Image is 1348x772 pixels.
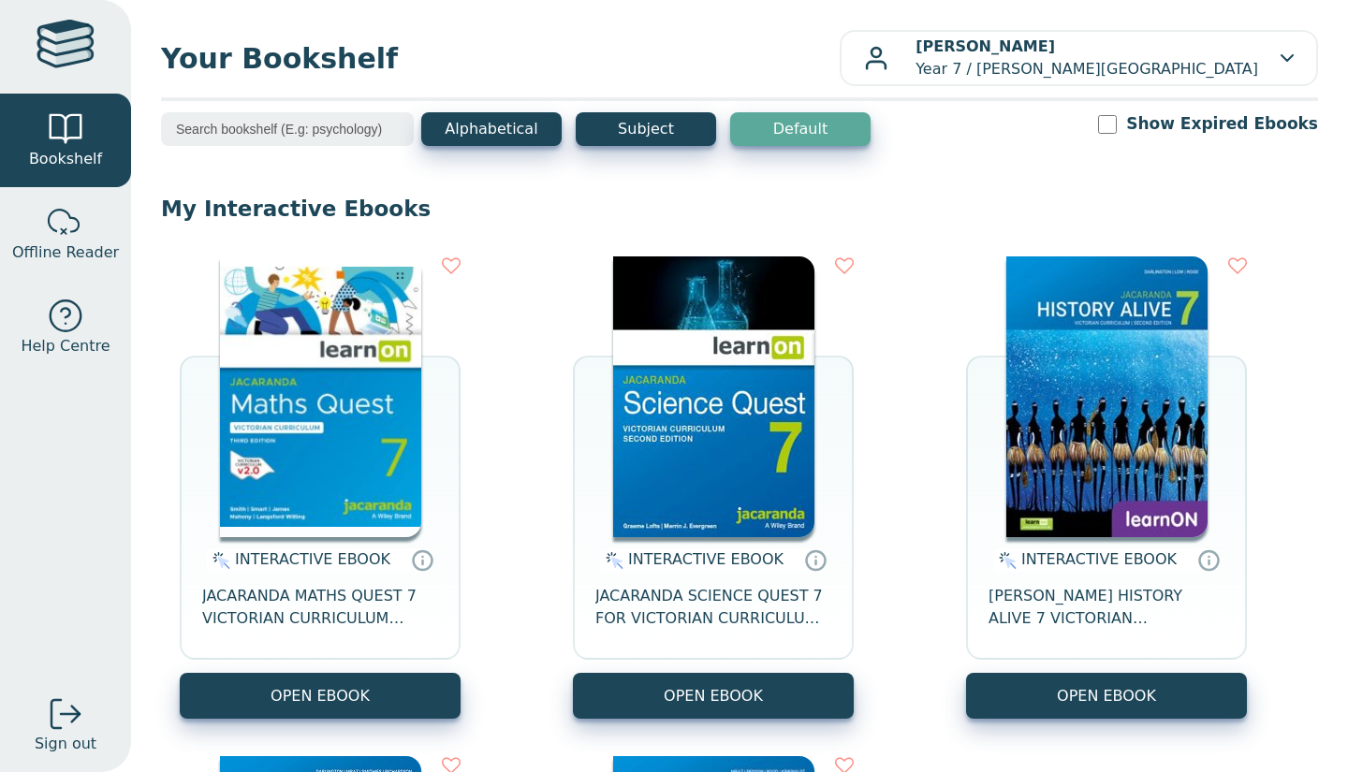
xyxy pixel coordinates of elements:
p: My Interactive Ebooks [161,195,1318,223]
span: INTERACTIVE EBOOK [628,550,784,568]
label: Show Expired Ebooks [1126,112,1318,136]
a: Interactive eBooks are accessed online via the publisher’s portal. They contain interactive resou... [804,548,827,571]
span: Offline Reader [12,241,119,264]
b: [PERSON_NAME] [916,37,1055,55]
span: [PERSON_NAME] HISTORY ALIVE 7 VICTORIAN CURRICULUM LEARNON EBOOK 2E [989,585,1224,630]
button: OPEN EBOOK [573,673,854,719]
img: interactive.svg [993,549,1017,572]
span: INTERACTIVE EBOOK [1021,550,1177,568]
a: Interactive eBooks are accessed online via the publisher’s portal. They contain interactive resou... [1197,548,1220,571]
span: Help Centre [21,335,110,357]
img: interactive.svg [207,549,230,572]
span: JACARANDA MATHS QUEST 7 VICTORIAN CURRICULUM LEARNON EBOOK 3E [202,585,438,630]
button: Subject [576,112,716,146]
input: Search bookshelf (E.g: psychology) [161,112,414,146]
span: Your Bookshelf [161,37,840,80]
button: Default [730,112,871,146]
p: Year 7 / [PERSON_NAME][GEOGRAPHIC_DATA] [916,36,1258,80]
button: OPEN EBOOK [180,673,461,719]
button: [PERSON_NAME]Year 7 / [PERSON_NAME][GEOGRAPHIC_DATA] [840,30,1318,86]
span: Sign out [35,733,96,755]
a: Interactive eBooks are accessed online via the publisher’s portal. They contain interactive resou... [411,548,433,571]
img: 329c5ec2-5188-ea11-a992-0272d098c78b.jpg [613,256,814,537]
span: Bookshelf [29,148,102,170]
span: JACARANDA SCIENCE QUEST 7 FOR VICTORIAN CURRICULUM LEARNON 2E EBOOK [595,585,831,630]
button: Alphabetical [421,112,562,146]
img: b87b3e28-4171-4aeb-a345-7fa4fe4e6e25.jpg [220,256,421,537]
img: d4781fba-7f91-e911-a97e-0272d098c78b.jpg [1006,256,1208,537]
span: INTERACTIVE EBOOK [235,550,390,568]
img: interactive.svg [600,549,623,572]
button: OPEN EBOOK [966,673,1247,719]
